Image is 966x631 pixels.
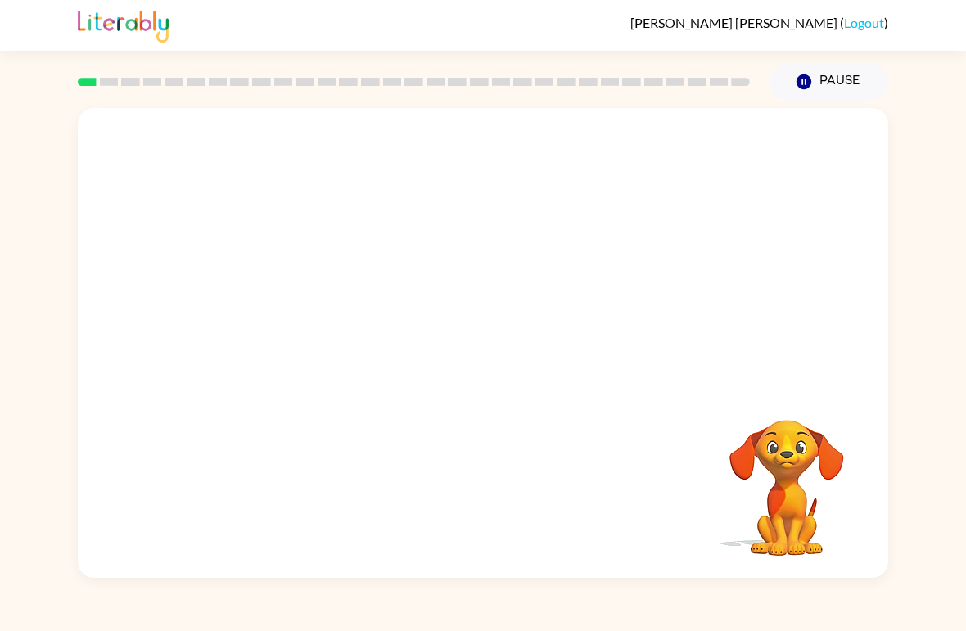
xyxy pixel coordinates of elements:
a: Logout [844,15,884,30]
span: [PERSON_NAME] [PERSON_NAME] [630,15,840,30]
img: Literably [78,7,169,43]
button: Pause [770,63,888,101]
div: ( ) [630,15,888,30]
video: Your browser must support playing .mp4 files to use Literably. Please try using another browser. [705,394,869,558]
